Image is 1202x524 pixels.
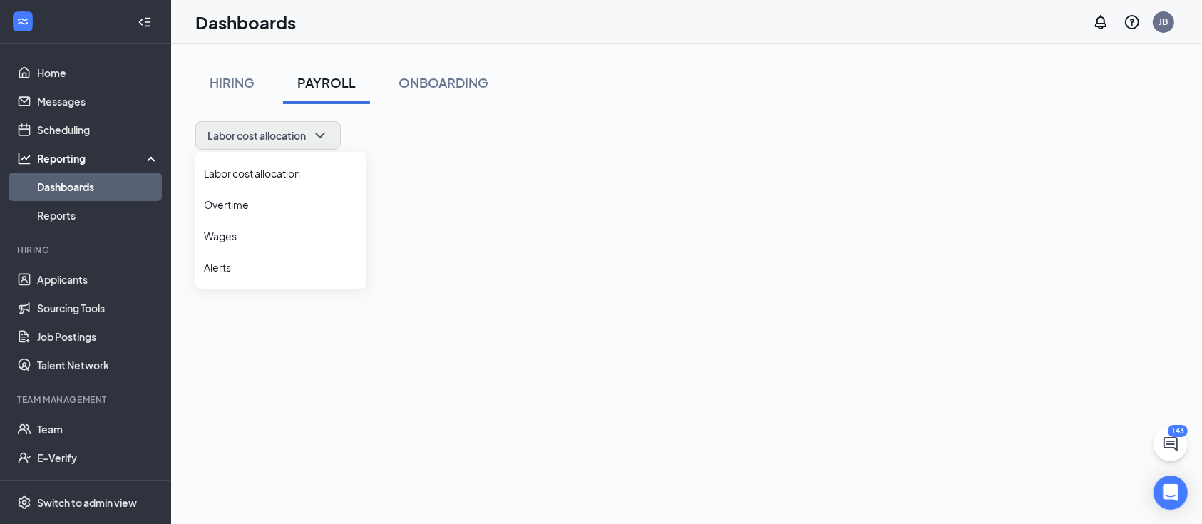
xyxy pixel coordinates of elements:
svg: ChevronDown [312,127,329,144]
button: Labor cost allocationChevronDown [195,121,341,150]
h1: Dashboards [195,10,296,34]
div: Labor cost allocation [207,127,329,144]
div: Switch to admin view [37,495,137,510]
a: Job Postings [37,322,159,351]
div: Reporting [37,151,160,165]
div: Alerts [204,260,358,274]
a: Reports [37,201,159,230]
div: Wages [204,229,358,243]
a: Dashboards [37,173,159,201]
a: E-Verify [37,443,159,472]
div: JB [1159,16,1168,28]
a: Messages [37,87,159,115]
svg: QuestionInfo [1124,14,1141,31]
a: Talent Network [37,351,159,379]
div: Overtime [204,197,358,212]
svg: Settings [17,495,31,510]
a: Documents [37,472,159,500]
button: ChatActive [1154,427,1188,461]
a: Team [37,415,159,443]
svg: Notifications [1092,14,1109,31]
a: Home [37,58,159,87]
div: Team Management [17,394,156,406]
div: Labor cost allocation [204,166,358,180]
div: ONBOARDING [399,73,488,91]
div: HIRING [210,73,255,91]
svg: WorkstreamLogo [16,14,30,29]
a: Sourcing Tools [37,294,159,322]
a: Scheduling [37,115,159,144]
svg: Collapse [138,15,152,29]
a: Applicants [37,265,159,294]
svg: ChatActive [1162,436,1179,453]
div: Open Intercom Messenger [1154,476,1188,510]
div: 143 [1168,425,1188,437]
div: Hiring [17,244,156,256]
svg: Analysis [17,151,31,165]
div: PAYROLL [297,73,356,91]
